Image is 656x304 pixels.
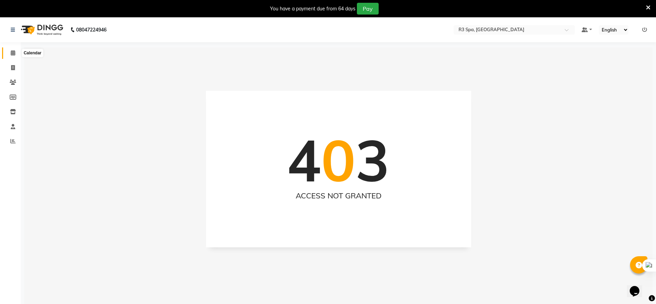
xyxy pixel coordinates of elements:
button: Pay [357,3,379,15]
div: Calendar [22,49,43,57]
h1: 4 3 [287,126,390,194]
iframe: chat widget [627,276,649,297]
div: You have a payment due from 64 days [270,5,355,12]
b: 08047224946 [76,20,107,39]
h2: ACCESS NOT GRANTED [220,191,457,200]
img: logo [18,20,65,39]
span: 0 [321,124,355,196]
